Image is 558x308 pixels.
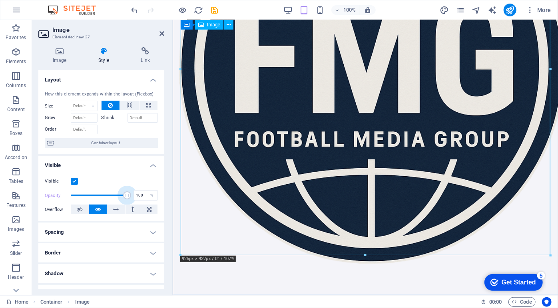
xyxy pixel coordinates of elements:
p: Images [8,226,24,232]
button: design [440,5,449,15]
span: 00 00 [489,297,502,307]
span: Image [207,22,220,27]
i: AI Writer [488,6,497,15]
label: Size [45,104,71,108]
button: Usercentrics [542,297,552,307]
h6: Session time [481,297,502,307]
h6: 100% [343,5,356,15]
h4: Layout [38,70,164,85]
p: Tables [9,178,23,185]
p: Slider [10,250,22,256]
h4: Link [127,47,164,64]
div: Get Started [24,9,59,16]
span: Code [512,297,532,307]
img: Editor Logo [46,5,106,15]
button: 100% [331,5,360,15]
button: publish [504,4,516,16]
span: : [495,299,496,305]
h4: Visible [38,156,164,170]
i: Undo: Change opacity (Ctrl+Z) [130,6,139,15]
i: On resize automatically adjust zoom level to fit chosen device. [364,6,371,14]
p: Accordion [5,154,27,161]
h4: Shadow [38,264,164,283]
nav: breadcrumb [40,297,90,307]
i: Navigator [472,6,481,15]
p: Header [8,274,24,280]
label: Order [45,125,71,134]
button: Container layout [45,138,158,148]
button: pages [456,5,465,15]
span: Click to select. Double-click to edit [40,297,63,307]
h3: Element #ed-new-27 [52,34,148,41]
label: Opacity [45,193,71,198]
label: Visible [45,177,71,186]
button: More [523,4,554,16]
button: Code [508,297,536,307]
div: How this element expands within the layout (Flexbox). [45,91,158,98]
p: Favorites [6,34,26,41]
span: Container layout [56,138,155,148]
p: Elements [6,58,26,65]
input: Default [128,113,158,123]
h4: Image [38,47,84,64]
span: More [526,6,551,14]
input: Default [71,125,98,134]
h4: Border [38,243,164,262]
label: Overflow [45,205,71,215]
span: Click to select. Double-click to edit [75,297,90,307]
label: Shrink [102,113,128,123]
div: % [146,191,157,200]
p: Boxes [10,130,23,137]
button: navigator [472,5,481,15]
h2: Image [52,26,164,34]
button: text_generator [488,5,497,15]
button: reload [194,5,203,15]
div: 5 [60,2,68,10]
button: Click here to leave preview mode and continue editing [178,5,187,15]
i: Reload page [194,6,203,15]
h4: Text Shadow [38,285,164,304]
label: Grow [45,113,71,123]
button: save [210,5,219,15]
h4: Spacing [38,223,164,242]
a: Click to cancel selection. Double-click to open Pages [6,297,28,307]
i: Pages (Ctrl+Alt+S) [456,6,465,15]
p: Columns [6,82,26,89]
h4: Style [84,47,126,64]
i: Save (Ctrl+S) [210,6,219,15]
i: Design (Ctrl+Alt+Y) [440,6,449,15]
i: Publish [505,6,514,15]
p: Features [6,202,26,209]
button: undo [130,5,139,15]
input: Default [71,113,98,123]
div: Get Started 5 items remaining, 0% complete [7,4,66,21]
p: Content [7,106,25,113]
